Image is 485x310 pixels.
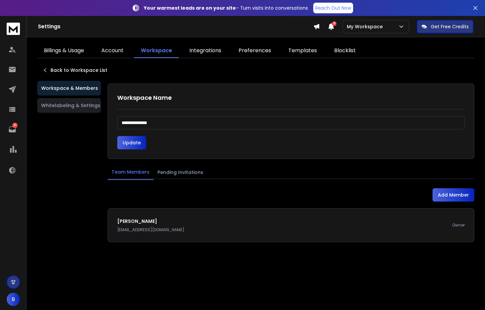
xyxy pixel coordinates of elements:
[43,67,107,74] a: Back to Workspace List
[328,44,362,58] a: Blocklist
[117,218,184,225] h1: [PERSON_NAME]
[347,23,385,30] p: My Workspace
[313,3,353,13] a: Reach Out Now
[144,5,236,11] strong: Your warmest leads are on your site
[232,44,278,58] a: Preferences
[95,44,130,58] a: Account
[7,293,20,306] button: B
[37,44,91,58] a: Billings & Usage
[108,165,153,180] button: Team Members
[452,223,465,228] p: Owner
[183,44,228,58] a: Integrations
[50,67,107,74] p: Back to Workspace List
[6,123,19,136] a: 31
[117,136,146,149] button: Update
[38,23,313,31] h1: Settings
[12,123,18,128] p: 31
[332,21,337,26] span: 6
[7,23,20,35] img: logo
[315,5,351,11] p: Reach Out Now
[37,98,101,113] button: Whitelabeling & Settings
[431,23,469,30] p: Get Free Credits
[37,64,113,77] button: Back to Workspace List
[117,227,184,232] p: [EMAIL_ADDRESS][DOMAIN_NAME]
[144,5,308,11] p: – Turn visits into conversations
[417,20,473,33] button: Get Free Credits
[117,93,465,102] h1: Workspace Name
[37,81,101,95] button: Workspace & Members
[433,188,474,202] button: Add Member
[282,44,324,58] a: Templates
[134,44,179,58] a: Workspace
[153,165,207,180] button: Pending Invitations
